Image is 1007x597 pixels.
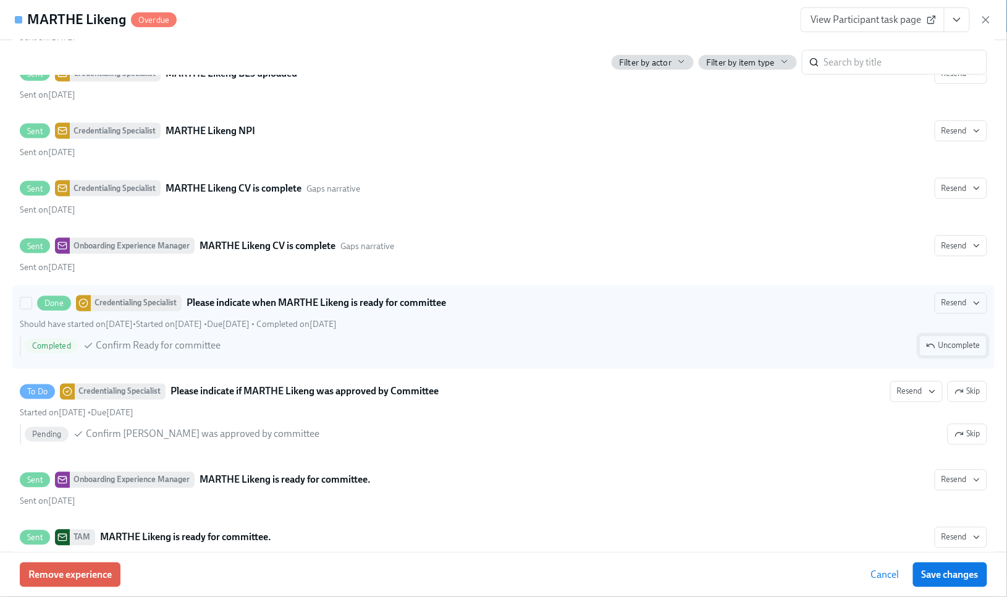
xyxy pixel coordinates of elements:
strong: Please indicate if MARTHE Likeng was approved by Committee [171,384,439,399]
span: Thursday, September 25th 2025, 8:36 am [20,408,86,418]
strong: MARTHE Likeng NPI [166,124,255,138]
strong: MARTHE Likeng CV is complete [166,181,301,196]
button: DoneCredentialing SpecialistPlease indicate when MARTHE Likeng is ready for committeeShould have ... [935,293,987,314]
span: Resend [942,240,980,252]
button: SentOnboarding Experience ManagerMARTHE Likeng CV is completeGaps narrativeSent on[DATE] [935,235,987,256]
strong: MARTHE Likeng is ready for committee. [100,530,271,545]
span: Skip [954,386,980,398]
span: Monday, May 26th 2025, 10:42 am [20,147,75,158]
span: Filter by actor [619,57,672,69]
button: Remove experience [20,562,120,587]
span: Thursday, September 25th 2025, 8:36 am [256,320,337,330]
span: Sent [20,533,50,543]
button: View task page [944,7,970,32]
span: Resend [942,474,980,486]
div: • [20,407,133,419]
span: Confirm Ready for committee [96,339,221,353]
span: View Participant task page [811,14,934,26]
button: Cancel [862,562,908,587]
span: Monday, October 27th 2025, 10:00 am [207,320,250,330]
span: Tuesday, October 7th 2025, 10:00 am [91,408,133,418]
span: Sent [20,184,50,193]
div: Credentialing Specialist [70,123,161,139]
h4: MARTHE Likeng [27,11,126,29]
div: • • • [20,319,337,331]
strong: Please indicate when MARTHE Likeng is ready for committee [187,296,446,311]
span: Sent [20,127,50,136]
button: Save changes [913,562,987,587]
span: Sent [20,242,50,251]
div: Onboarding Experience Manager [70,238,195,254]
span: Cancel [871,569,900,581]
button: DoneCredentialing SpecialistPlease indicate when MARTHE Likeng is ready for committeeResendShould... [919,336,987,357]
span: Resend [942,182,980,195]
span: Resend [897,386,936,398]
span: Resend [942,125,980,137]
button: Filter by actor [612,55,694,70]
span: Sunday, May 25th 2025, 4:34 pm [20,90,75,100]
span: Done [37,299,71,308]
span: Monday, April 28th 2025, 10:01 am [136,320,202,330]
span: Save changes [922,569,979,581]
span: Resend [942,297,980,310]
div: Onboarding Experience Manager [70,472,195,488]
span: Uncomplete [926,340,980,352]
div: Credentialing Specialist [75,384,166,400]
button: To DoCredentialing SpecialistPlease indicate if MARTHE Likeng was approved by CommitteeResendStar... [948,381,987,402]
button: Filter by item type [699,55,797,70]
div: TAM [70,530,95,546]
span: Resend [942,531,980,544]
button: To DoCredentialing SpecialistPlease indicate if MARTHE Likeng was approved by CommitteeResendSkip... [948,424,987,445]
span: Thursday, September 25th 2025, 8:37 am [20,496,75,507]
span: Remove experience [28,569,112,581]
span: Monday, August 4th 2025, 10:00 am [20,320,133,330]
button: To DoCredentialing SpecialistPlease indicate if MARTHE Likeng was approved by CommitteeSkipStarte... [890,381,943,402]
div: Credentialing Specialist [70,180,161,197]
span: Thursday, May 29th 2025, 10:57 am [20,205,75,215]
button: SentOnboarding Experience ManagerMARTHE Likeng is ready for committee.Sent on[DATE] [935,470,987,491]
strong: MARTHE Likeng is ready for committee. [200,473,371,488]
button: SentTAMMARTHE Likeng is ready for committee.Sent on[DATE] [935,527,987,548]
input: Search by title [824,50,987,75]
span: Sent [20,476,50,485]
button: SentCredentialing SpecialistMARTHE Likeng CV is completeGaps narrativeSent on[DATE] [935,178,987,199]
span: Confirm [PERSON_NAME] was approved by committee [86,428,319,441]
span: To Do [20,387,55,397]
strong: MARTHE Likeng CV is complete [200,239,335,253]
span: Skip [954,428,980,441]
span: Completed [25,342,78,351]
span: Thursday, May 29th 2025, 10:57 am [20,262,75,273]
span: This message uses the "Gaps narrative" audience [340,240,394,252]
a: View Participant task page [801,7,945,32]
span: Filter by item type [706,57,775,69]
span: This message uses the "Gaps narrative" audience [306,183,360,195]
button: SentCredentialing SpecialistMARTHE Likeng NPISent on[DATE] [935,121,987,142]
span: Pending [25,430,69,439]
div: Credentialing Specialist [91,295,182,311]
span: Overdue [131,15,177,25]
